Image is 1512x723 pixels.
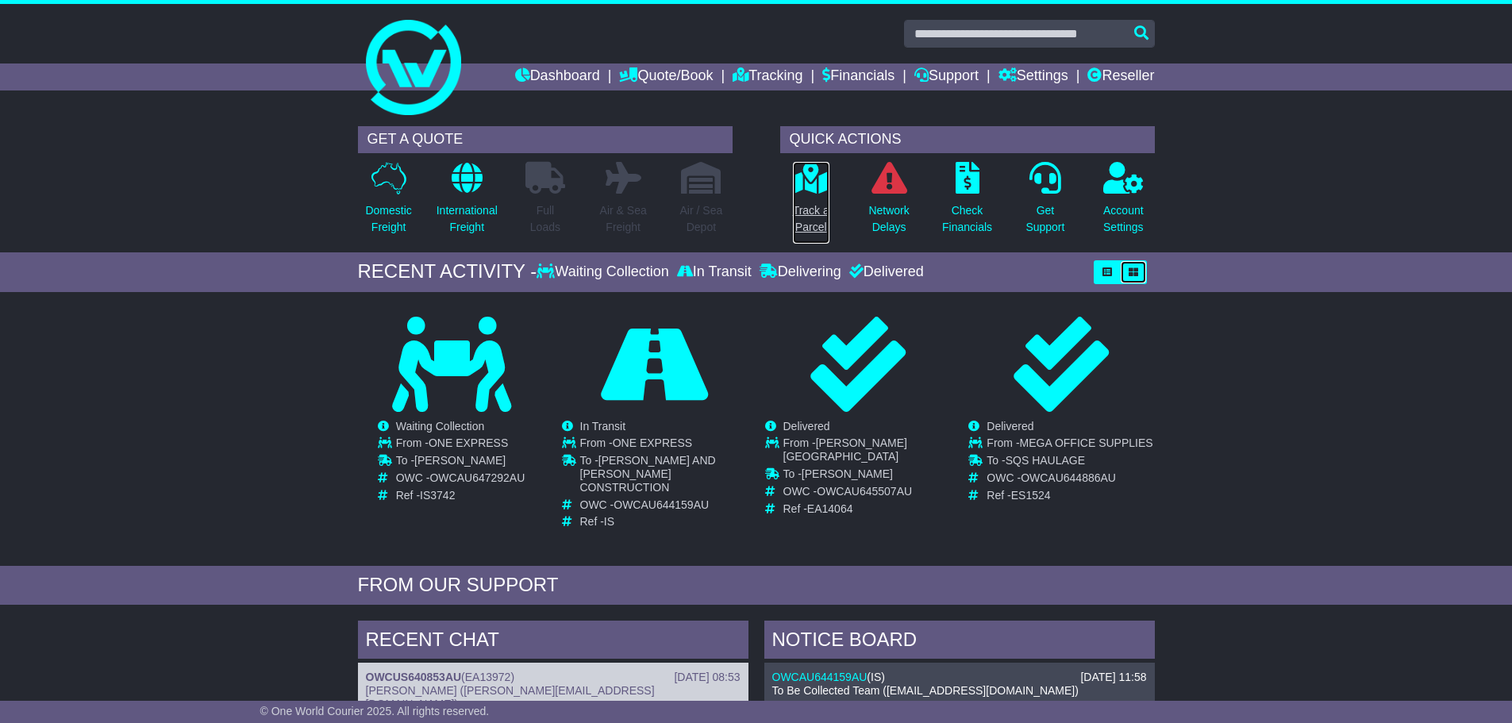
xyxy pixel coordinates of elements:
span: ONE EXPRESS [429,436,508,449]
p: Track a Parcel [793,202,829,236]
td: To - [783,467,951,485]
div: [DATE] 08:53 [674,671,740,684]
td: OWC - [396,471,525,489]
a: Support [914,63,979,90]
span: IS3742 [420,489,455,502]
span: Delivered [987,420,1033,433]
span: OWCAU644886AU [1021,471,1116,484]
div: ( ) [772,671,1147,684]
a: GetSupport [1025,161,1065,244]
td: From - [783,436,951,467]
span: IS [871,671,881,683]
div: GET A QUOTE [358,126,733,153]
span: OWCAU645507AU [817,485,912,498]
td: From - [987,436,1152,454]
a: Financials [822,63,895,90]
span: IS [604,515,614,528]
span: EA13972 [465,671,511,683]
p: Full Loads [525,202,565,236]
div: In Transit [673,263,756,281]
div: FROM OUR SUPPORT [358,574,1155,597]
td: To - [396,454,525,471]
span: ES1524 [1011,489,1051,502]
p: Network Delays [868,202,909,236]
span: SQS HAULAGE [1006,454,1085,467]
a: Quote/Book [619,63,713,90]
td: OWC - [783,485,951,502]
a: Tracking [733,63,802,90]
td: Ref - [783,502,951,516]
span: [PERSON_NAME] [414,454,506,467]
p: Check Financials [942,202,992,236]
span: [PERSON_NAME] ([PERSON_NAME][EMAIL_ADDRESS][DOMAIN_NAME]) [366,684,655,710]
span: MEGA OFFICE SUPPLIES [1020,436,1153,449]
div: RECENT ACTIVITY - [358,260,537,283]
p: International Freight [437,202,498,236]
a: Track aParcel [792,161,830,244]
a: OWCUS640853AU [366,671,462,683]
a: Settings [998,63,1068,90]
td: From - [580,436,748,454]
a: Dashboard [515,63,600,90]
div: Delivering [756,263,845,281]
div: Waiting Collection [537,263,672,281]
p: Air & Sea Freight [600,202,647,236]
span: OWCAU647292AU [429,471,525,484]
div: Delivered [845,263,924,281]
td: Ref - [987,489,1152,502]
td: OWC - [987,471,1152,489]
div: ( ) [366,671,741,684]
td: To - [580,454,748,498]
a: CheckFinancials [941,161,993,244]
td: To - [987,454,1152,471]
span: EA14064 [807,502,853,515]
p: Get Support [1025,202,1064,236]
span: To Be Collected Team ([EMAIL_ADDRESS][DOMAIN_NAME]) [772,684,1079,697]
a: OWCAU644159AU [772,671,868,683]
td: Ref - [580,515,748,529]
a: NetworkDelays [868,161,910,244]
span: In Transit [580,420,626,433]
span: [PERSON_NAME] AND [PERSON_NAME] CONSTRUCTION [580,454,716,494]
div: NOTICE BOARD [764,621,1155,663]
td: From - [396,436,525,454]
p: Air / Sea Depot [680,202,723,236]
p: Domestic Freight [365,202,411,236]
a: AccountSettings [1102,161,1145,244]
span: © One World Courier 2025. All rights reserved. [260,705,490,717]
span: ONE EXPRESS [613,436,692,449]
span: OWCAU644159AU [614,498,709,511]
a: DomesticFreight [364,161,412,244]
div: [DATE] 11:58 [1080,671,1146,684]
span: [PERSON_NAME] [802,467,893,480]
td: Ref - [396,489,525,502]
a: Reseller [1087,63,1154,90]
div: QUICK ACTIONS [780,126,1155,153]
td: OWC - [580,498,748,516]
p: Account Settings [1103,202,1144,236]
span: Waiting Collection [396,420,485,433]
div: RECENT CHAT [358,621,748,663]
a: InternationalFreight [436,161,498,244]
span: [PERSON_NAME] [GEOGRAPHIC_DATA] [783,436,907,463]
span: Delivered [783,420,830,433]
